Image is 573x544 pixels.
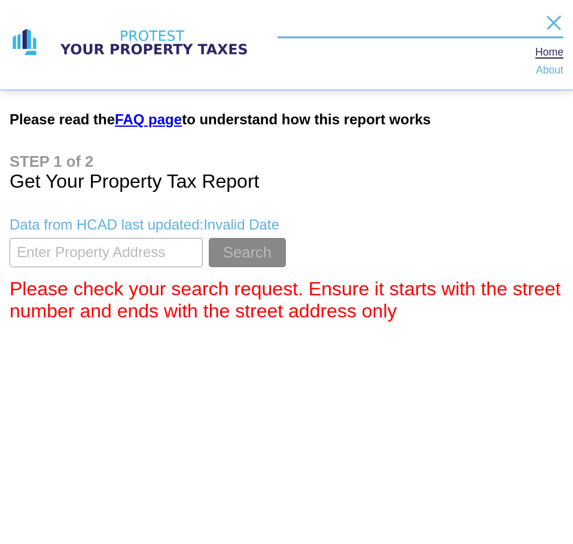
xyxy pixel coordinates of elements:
div: Please check your search request. Ensure it starts with the street number and ends with the stree... [10,278,563,322]
h2: Please read the to understand how this report works [10,111,563,128]
button: Search [209,238,286,267]
a: About [536,66,563,75]
h1: Get Your Property Tax Report [10,153,563,192]
a: logo logo text [10,27,258,57]
a: FAQ page [115,111,182,127]
p: Data from HCAD last updated: Invalid Date [10,216,563,233]
img: logo text [49,27,258,57]
input: Enter Property Address [10,238,203,267]
img: logo [10,27,39,57]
